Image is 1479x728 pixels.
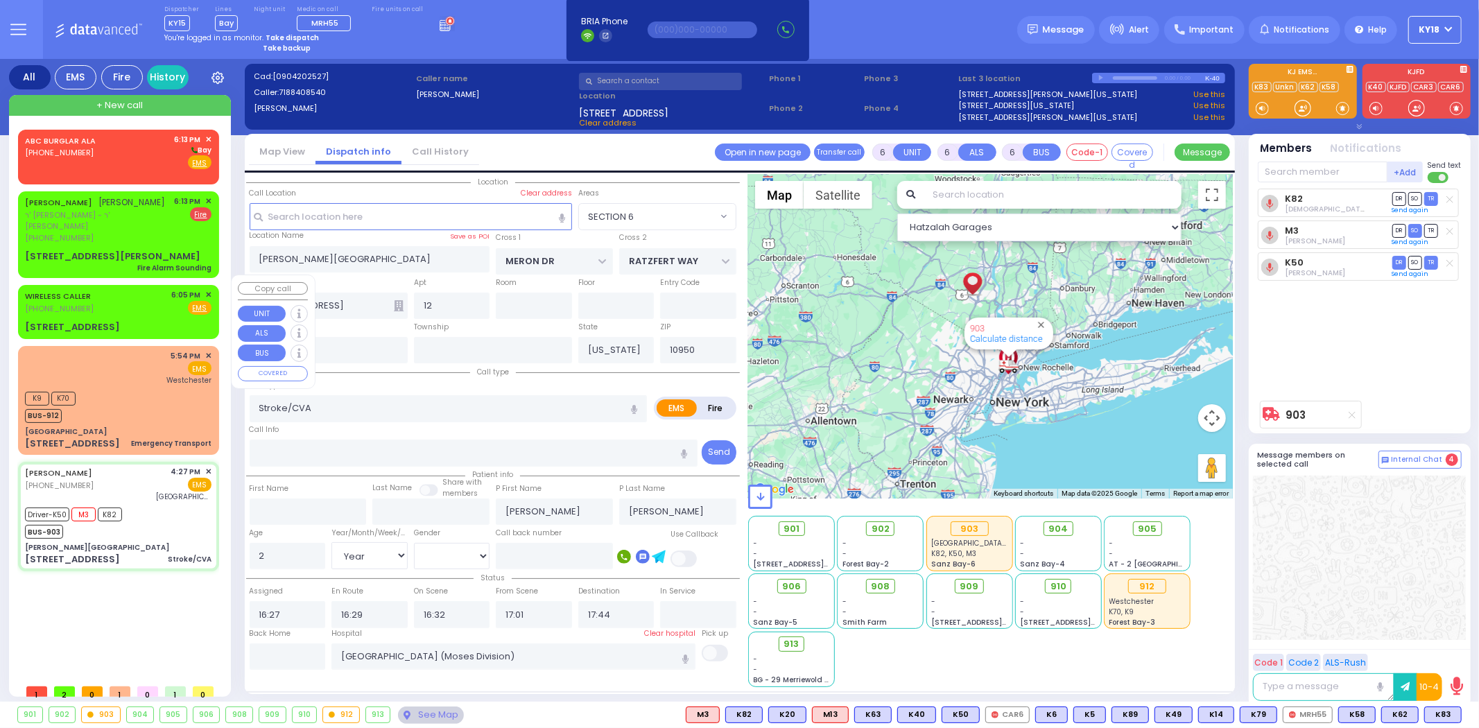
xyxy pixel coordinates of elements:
span: Phone 2 [769,103,859,114]
span: Clear address [579,117,637,128]
label: Dispatcher [164,6,199,14]
label: [PERSON_NAME] [416,89,574,101]
span: Montefiore Medical Center (Moses Division) [156,492,211,502]
div: K82 [725,707,763,723]
div: M3 [686,707,720,723]
span: ✕ [205,134,211,146]
button: UNIT [893,144,931,161]
button: Code 1 [1253,654,1284,671]
label: Location [579,90,764,102]
span: K70 [51,392,76,406]
div: BLS [1381,707,1419,723]
div: 903 [998,357,1019,374]
label: Save as POI [450,232,490,241]
a: K58 [1320,82,1339,92]
a: 903 [1286,410,1306,420]
label: Last 3 location [959,73,1092,85]
label: P Last Name [619,483,665,494]
span: TR [1424,256,1438,269]
a: K40 [1366,82,1386,92]
label: Clear address [521,188,572,199]
span: Montefiore Medical Center (Moses Division) [931,538,1067,548]
label: Call Location [250,188,297,199]
button: Members [1261,141,1313,157]
span: KY15 [164,15,190,31]
button: Show street map [755,181,804,209]
strong: Take backup [263,43,311,53]
div: 906 [193,707,220,722]
span: 909 [960,580,979,593]
button: BUS [238,345,286,361]
label: Cad: [254,71,412,83]
span: TR [1424,224,1438,237]
div: ALS [812,707,849,723]
span: ✕ [205,289,211,301]
a: ABC BURGLAR ALA [25,135,96,146]
span: 902 [872,522,890,536]
div: BLS [942,707,980,723]
label: Caller: [254,87,412,98]
label: [PERSON_NAME] [254,103,412,114]
div: Year/Month/Week/Day [331,528,408,539]
span: Smith Farm [842,617,887,627]
span: 901 [784,522,799,536]
label: ZIP [660,322,671,333]
span: SO [1408,256,1422,269]
span: 6:13 PM [175,135,201,145]
div: 905 [160,707,187,722]
button: Message [1175,144,1230,161]
a: Send again [1392,238,1429,246]
span: BG - 29 Merriewold S. [754,675,831,685]
a: K50 [1285,257,1304,268]
div: BLS [725,707,763,723]
input: Search location here [250,203,572,229]
button: ALS [958,144,996,161]
span: Sanz Bay-6 [931,559,976,569]
span: - [1109,538,1114,548]
span: [STREET_ADDRESS][PERSON_NAME] [931,617,1062,627]
div: 910 [293,707,317,722]
span: Sanz Bay-5 [754,617,798,627]
span: [PHONE_NUMBER] [25,232,94,243]
span: - [931,596,935,607]
button: Toggle fullscreen view [1198,181,1226,209]
a: Use this [1193,100,1225,112]
div: 903 [951,521,989,537]
span: K82, K50, M3 [931,548,976,559]
div: Emergency Transport [131,438,211,449]
div: All [9,65,51,89]
label: Hospital [331,628,362,639]
span: Alert [1129,24,1149,36]
span: 7188408540 [279,87,326,98]
span: Status [474,573,512,583]
label: Apt [414,277,426,288]
span: Sanz Bay-4 [1020,559,1065,569]
a: [STREET_ADDRESS][US_STATE] [959,100,1075,112]
span: Chananya Indig [1285,236,1345,246]
span: 1 [165,686,186,697]
button: Code-1 [1066,144,1108,161]
div: BLS [1073,707,1106,723]
span: MRH55 [311,17,338,28]
span: 4:27 PM [171,467,201,477]
img: red-radio-icon.svg [992,711,998,718]
a: [PERSON_NAME] [25,197,92,208]
span: - [754,548,758,559]
div: BLS [1198,707,1234,723]
span: 906 [782,580,801,593]
label: Fire [696,399,735,417]
span: Location [471,177,515,187]
div: [PERSON_NAME][GEOGRAPHIC_DATA] [25,542,169,553]
label: Use Callback [671,529,718,540]
label: KJFD [1363,69,1471,78]
button: Covered [1112,144,1153,161]
span: 2 [54,686,75,697]
span: Important [1189,24,1234,36]
span: ✕ [205,196,211,207]
div: 904 [127,707,154,722]
span: Help [1368,24,1387,36]
button: Notifications [1331,141,1402,157]
span: 5:54 PM [171,351,201,361]
div: Fire [101,65,143,89]
label: Township [414,322,449,333]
